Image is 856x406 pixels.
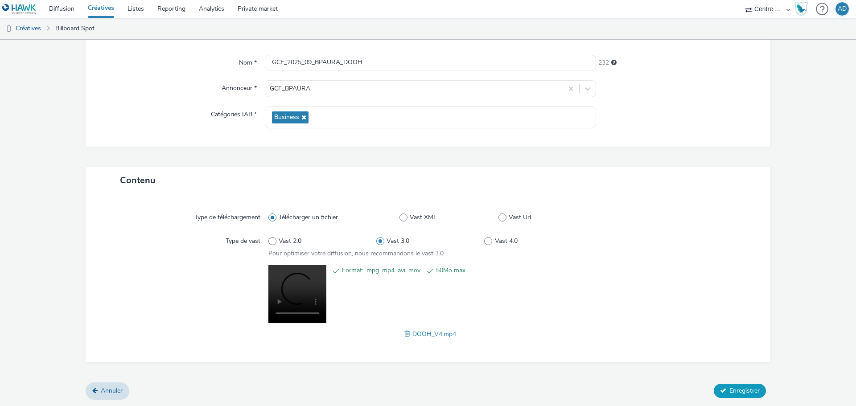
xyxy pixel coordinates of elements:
button: Enregistrer [714,384,766,398]
span: Contenu [120,174,156,186]
span: Business [274,114,299,121]
div: AD [838,2,847,16]
img: Hawk Academy [794,2,808,16]
span: 232 [598,58,609,67]
span: Vast 3.0 [387,237,409,246]
label: Catégories IAB * [207,107,260,119]
img: undefined Logo [2,4,37,15]
span: Vast 4.0 [495,237,518,246]
input: Nom [265,55,596,70]
div: 255 caractères maximum [611,58,617,67]
span: Télécharger un fichier [279,213,338,222]
span: Vast Url [509,213,531,222]
span: Vast 2.0 [279,237,301,246]
span: Format: .mpg .mp4 .avi .mov [342,265,420,276]
label: Nom * [235,55,260,67]
label: Annonceur * [218,80,260,93]
a: Billboard Spot [51,18,99,39]
label: Type de vast [222,233,264,246]
span: Vast XML [410,213,437,222]
a: Annuler [86,382,129,399]
a: Hawk Academy [794,2,811,16]
span: Pour optimiser votre diffusion, nous recommandons le vast 3.0 [268,249,444,258]
span: Annuler [101,386,123,395]
span: Enregistrer [729,386,760,395]
label: Type de téléchargement [191,209,264,222]
span: 50Mo max [436,265,514,276]
img: dooh [4,25,13,33]
span: DOOH_V4.mp4 [412,330,456,338]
